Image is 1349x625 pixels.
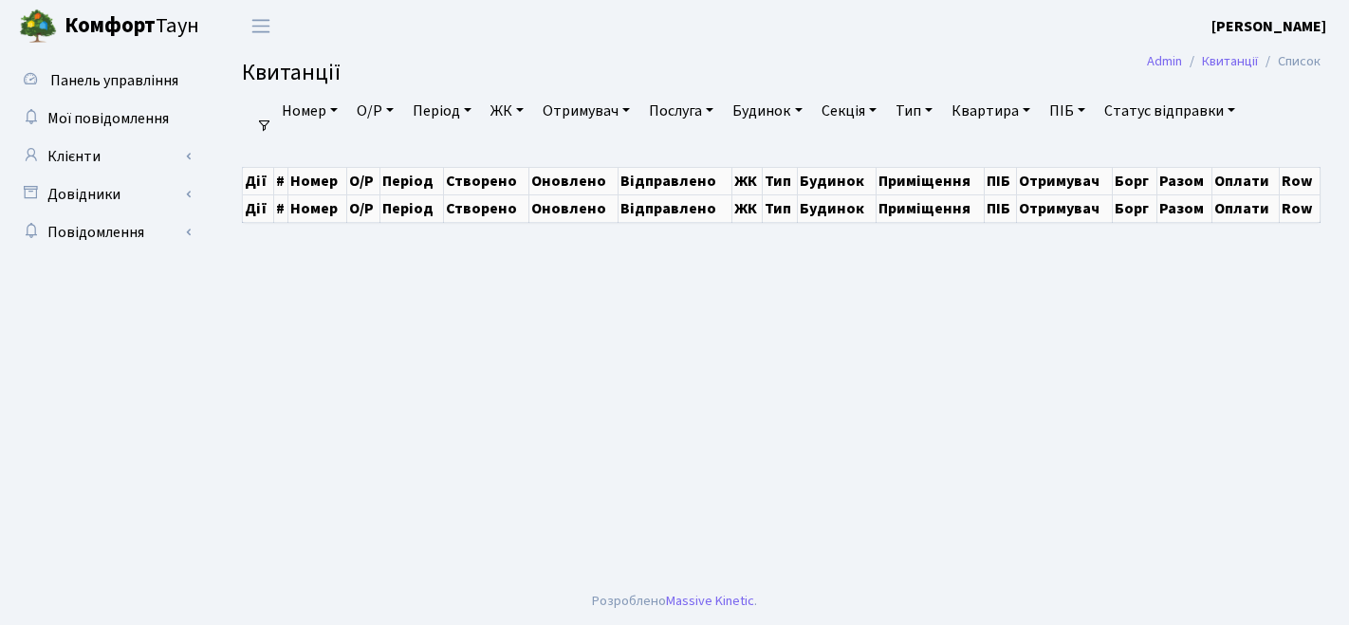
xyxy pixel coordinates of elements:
a: Massive Kinetic [666,591,754,611]
th: Отримувач [1017,194,1113,222]
th: ЖК [731,167,763,194]
th: Тип [763,167,798,194]
th: О/Р [347,194,380,222]
a: Номер [274,95,345,127]
div: Розроблено . [592,591,757,612]
th: Відправлено [619,167,731,194]
th: Номер [288,194,347,222]
th: Оновлено [528,194,619,222]
th: Борг [1113,167,1156,194]
a: Будинок [725,95,809,127]
th: Створено [443,194,528,222]
a: О/Р [349,95,401,127]
th: Отримувач [1017,167,1113,194]
a: ПІБ [1042,95,1093,127]
th: Тип [763,194,798,222]
nav: breadcrumb [1118,42,1349,82]
a: Мої повідомлення [9,100,199,138]
a: Секція [814,95,884,127]
li: Список [1258,51,1321,72]
span: Квитанції [242,56,341,89]
th: Відправлено [619,194,731,222]
a: Повідомлення [9,213,199,251]
th: # [273,167,288,194]
th: Період [380,194,443,222]
a: Панель управління [9,62,199,100]
a: Тип [888,95,940,127]
th: О/Р [347,167,380,194]
a: Квитанції [1202,51,1258,71]
th: Приміщення [876,194,985,222]
b: [PERSON_NAME] [1211,16,1326,37]
th: Дії [243,194,274,222]
b: Комфорт [65,10,156,41]
span: Панель управління [50,70,178,91]
a: Статус відправки [1097,95,1243,127]
a: Admin [1147,51,1182,71]
th: Row [1280,167,1321,194]
th: ПІБ [985,194,1017,222]
th: Номер [288,167,347,194]
img: logo.png [19,8,57,46]
a: Отримувач [535,95,638,127]
span: Таун [65,10,199,43]
th: Борг [1113,194,1156,222]
th: Дії [243,167,274,194]
th: Оновлено [528,167,619,194]
th: Разом [1156,167,1212,194]
th: Row [1280,194,1321,222]
a: [PERSON_NAME] [1211,15,1326,38]
span: Мої повідомлення [47,108,169,129]
a: Період [405,95,479,127]
th: Оплати [1212,194,1280,222]
th: Оплати [1212,167,1280,194]
a: Клієнти [9,138,199,175]
a: Довідники [9,175,199,213]
a: Квартира [944,95,1038,127]
a: ЖК [483,95,531,127]
th: # [273,194,288,222]
th: Будинок [798,194,876,222]
th: Створено [443,167,528,194]
th: Приміщення [876,167,985,194]
button: Переключити навігацію [237,10,285,42]
th: ЖК [731,194,763,222]
th: ПІБ [985,167,1017,194]
th: Будинок [798,167,876,194]
th: Разом [1156,194,1212,222]
a: Послуга [641,95,721,127]
th: Період [380,167,443,194]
